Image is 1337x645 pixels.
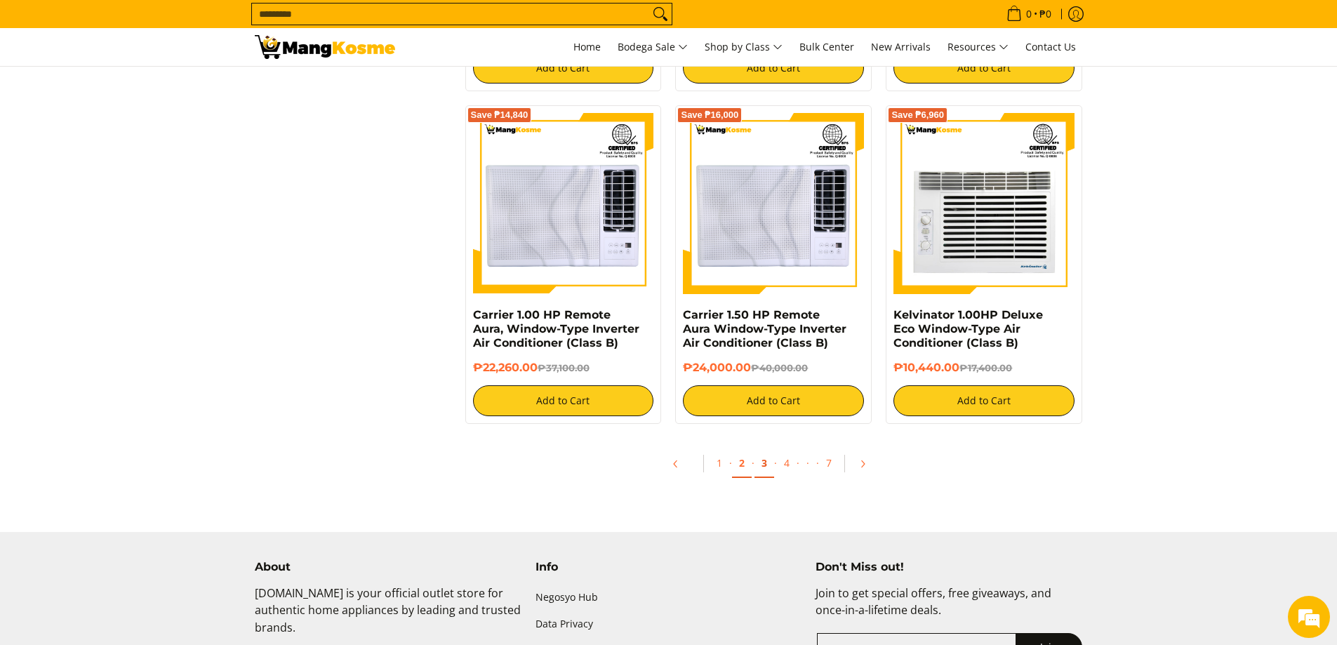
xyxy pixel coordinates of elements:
ul: Pagination [458,445,1090,490]
span: • [1002,6,1056,22]
p: Join to get special offers, free giveaways, and once-in-a-lifetime deals. [816,585,1082,634]
a: Carrier 1.50 HP Remote Aura Window-Type Inverter Air Conditioner (Class B) [683,308,846,350]
span: Save ₱16,000 [681,111,738,119]
button: Add to Cart [683,53,864,84]
a: Home [566,28,608,66]
span: Save ₱6,960 [891,111,944,119]
span: 0 [1024,9,1034,19]
del: ₱37,100.00 [538,362,590,373]
a: Kelvinator 1.00HP Deluxe Eco Window-Type Air Conditioner (Class B) [893,308,1043,350]
h4: Don't Miss out! [816,560,1082,574]
a: Resources [940,28,1016,66]
span: New Arrivals [871,40,931,53]
a: Bodega Sale [611,28,695,66]
span: Home [573,40,601,53]
span: Bulk Center [799,40,854,53]
h6: ₱24,000.00 [683,361,864,375]
a: 3 [754,449,774,478]
span: · [752,456,754,470]
span: · [799,449,816,477]
span: · [729,456,732,470]
img: Carrier 1.50 HP Remote Aura Window-Type Inverter Air Conditioner (Class B) [683,113,864,294]
button: Add to Cart [893,53,1075,84]
h4: Info [536,560,802,574]
button: Add to Cart [893,385,1075,416]
span: Resources [947,39,1009,56]
a: Bulk Center [792,28,861,66]
a: Contact Us [1018,28,1083,66]
a: New Arrivals [864,28,938,66]
span: ₱0 [1037,9,1053,19]
span: Shop by Class [705,39,783,56]
button: Add to Cart [683,385,864,416]
span: Contact Us [1025,40,1076,53]
a: Carrier 1.00 HP Remote Aura, Window-Type Inverter Air Conditioner (Class B) [473,308,639,350]
h6: ₱22,260.00 [473,361,654,375]
a: 4 [777,449,797,477]
nav: Main Menu [409,28,1083,66]
a: 2 [732,449,752,478]
span: · [816,456,819,470]
button: Add to Cart [473,385,654,416]
img: Carrier 1.00 HP Remote Aura, Window-Type Inverter Air Conditioner (Class B) [473,113,654,294]
del: ₱17,400.00 [959,362,1012,373]
h4: About [255,560,521,574]
a: Negosyo Hub [536,585,802,611]
a: Shop by Class [698,28,790,66]
del: ₱40,000.00 [751,362,808,373]
img: Bodega Sale Aircon l Mang Kosme: Home Appliances Warehouse Sale | Page 2 [255,35,395,59]
span: Bodega Sale [618,39,688,56]
button: Add to Cart [473,53,654,84]
a: Data Privacy [536,611,802,638]
a: 7 [819,449,839,477]
h6: ₱10,440.00 [893,361,1075,375]
button: Search [649,4,672,25]
span: · [774,456,777,470]
img: Kelvinator 1.00HP Deluxe Eco Window-Type Air Conditioner (Class B) [893,113,1075,294]
span: · [797,456,799,470]
span: Save ₱14,840 [471,111,528,119]
a: 1 [710,449,729,477]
